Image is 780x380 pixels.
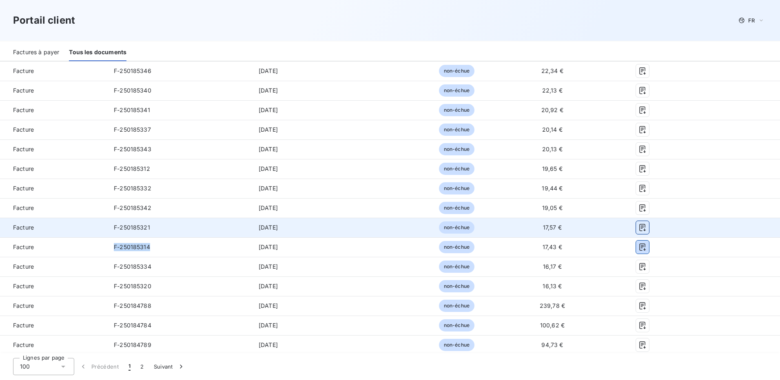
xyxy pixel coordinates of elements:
[259,185,278,192] span: [DATE]
[259,67,278,74] span: [DATE]
[439,319,474,331] span: non-échue
[114,146,151,152] span: F-250185343
[439,143,474,155] span: non-échue
[439,280,474,292] span: non-échue
[541,67,563,74] span: 22,34 €
[542,87,563,94] span: 22,13 €
[114,126,151,133] span: F-250185337
[114,283,151,289] span: F-250185320
[542,165,563,172] span: 19,65 €
[7,321,101,329] span: Facture
[259,243,278,250] span: [DATE]
[7,243,101,251] span: Facture
[259,106,278,113] span: [DATE]
[259,224,278,231] span: [DATE]
[439,300,474,312] span: non-échue
[13,44,59,61] div: Factures à payer
[114,302,151,309] span: F-250184788
[439,202,474,214] span: non-échue
[259,87,278,94] span: [DATE]
[540,302,565,309] span: 239,78 €
[540,322,565,329] span: 100,62 €
[439,163,474,175] span: non-échue
[114,165,150,172] span: F-250185312
[259,204,278,211] span: [DATE]
[543,283,562,289] span: 16,13 €
[259,283,278,289] span: [DATE]
[114,243,150,250] span: F-250185314
[13,13,75,28] h3: Portail client
[135,358,148,375] button: 2
[20,362,30,371] span: 100
[7,126,101,134] span: Facture
[259,341,278,348] span: [DATE]
[259,263,278,270] span: [DATE]
[7,106,101,114] span: Facture
[69,44,126,61] div: Tous les documents
[7,282,101,290] span: Facture
[7,67,101,75] span: Facture
[7,341,101,349] span: Facture
[7,263,101,271] span: Facture
[114,67,151,74] span: F-250185346
[439,221,474,234] span: non-échue
[439,261,474,273] span: non-échue
[124,358,135,375] button: 1
[7,184,101,192] span: Facture
[7,302,101,310] span: Facture
[259,126,278,133] span: [DATE]
[439,84,474,97] span: non-échue
[542,185,563,192] span: 19,44 €
[439,241,474,253] span: non-échue
[114,204,151,211] span: F-250185342
[543,243,562,250] span: 17,43 €
[114,322,151,329] span: F-250184784
[114,106,150,113] span: F-250185341
[129,362,131,371] span: 1
[114,341,151,348] span: F-250184789
[114,185,151,192] span: F-250185332
[439,182,474,194] span: non-échue
[439,124,474,136] span: non-échue
[259,302,278,309] span: [DATE]
[543,224,562,231] span: 17,57 €
[7,145,101,153] span: Facture
[543,263,562,270] span: 16,17 €
[748,17,755,24] span: FR
[541,106,563,113] span: 20,92 €
[259,146,278,152] span: [DATE]
[7,165,101,173] span: Facture
[114,224,150,231] span: F-250185321
[259,165,278,172] span: [DATE]
[542,126,563,133] span: 20,14 €
[114,87,151,94] span: F-250185340
[439,65,474,77] span: non-échue
[7,86,101,95] span: Facture
[259,322,278,329] span: [DATE]
[542,146,563,152] span: 20,13 €
[439,104,474,116] span: non-échue
[149,358,190,375] button: Suivant
[7,204,101,212] span: Facture
[541,341,563,348] span: 94,73 €
[542,204,563,211] span: 19,05 €
[439,339,474,351] span: non-échue
[114,263,151,270] span: F-250185334
[74,358,124,375] button: Précédent
[7,223,101,232] span: Facture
